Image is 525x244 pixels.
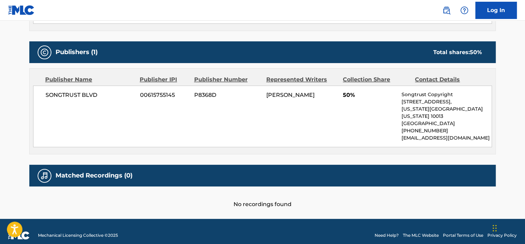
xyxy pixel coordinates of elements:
img: logo [8,231,30,240]
p: [EMAIL_ADDRESS][DOMAIN_NAME] [402,134,492,142]
img: help [460,6,468,14]
div: Publisher Name [45,75,135,84]
div: Publisher Number [194,75,261,84]
p: [PHONE_NUMBER] [402,127,492,134]
div: Collection Share [343,75,410,84]
div: Publisher IPI [140,75,189,84]
div: Contact Details [415,75,482,84]
a: Public Search [439,3,453,17]
a: Log In [475,2,517,19]
div: চ্যাট উইজেট [491,211,525,244]
span: 50 % [470,49,482,55]
h5: Matched Recordings (0) [56,172,132,180]
span: [PERSON_NAME] [266,92,315,98]
div: Represented Writers [266,75,338,84]
p: [STREET_ADDRESS], [402,98,492,105]
div: Help [457,3,471,17]
span: SONGTRUST BLVD [46,91,135,99]
iframe: Chat Widget [491,211,525,244]
a: Need Help? [375,232,399,238]
div: No recordings found [29,186,496,209]
span: P8368D [194,91,261,99]
div: টেনে আনুন [493,218,497,238]
span: Mechanical Licensing Collective © 2025 [38,232,118,238]
a: The MLC Website [403,232,439,238]
img: Publishers [40,48,49,57]
h5: Publishers (1) [56,48,98,56]
div: Total shares: [433,48,482,57]
p: Songtrust Copyright [402,91,492,98]
p: [US_STATE][GEOGRAPHIC_DATA][US_STATE] 10013 [402,105,492,120]
img: Matched Recordings [40,172,49,180]
a: Portal Terms of Use [443,232,483,238]
img: MLC Logo [8,5,35,15]
img: search [442,6,450,14]
span: 00615755145 [140,91,189,99]
a: Privacy Policy [487,232,517,238]
p: [GEOGRAPHIC_DATA] [402,120,492,127]
span: 50% [343,91,396,99]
